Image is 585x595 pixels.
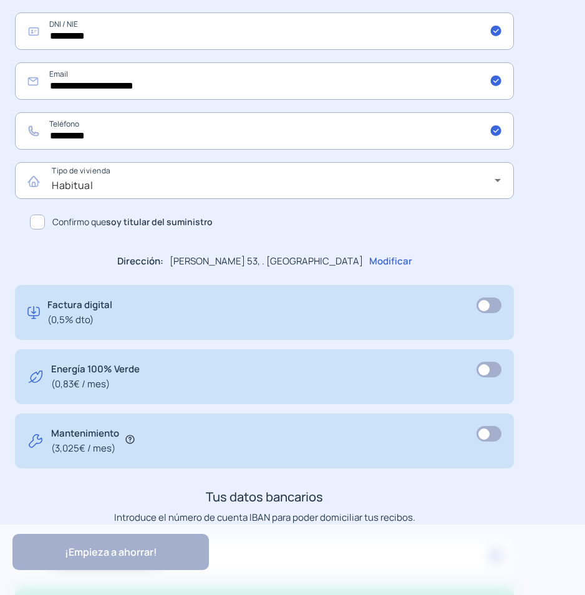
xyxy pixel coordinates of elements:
[51,362,140,392] p: Energía 100% Verde
[52,178,93,192] span: Habitual
[106,216,213,228] b: soy titular del suministro
[52,166,110,177] mat-label: Tipo de vivienda
[27,426,44,456] img: tool.svg
[15,510,514,525] p: Introduce el número de cuenta IBAN para poder domiciliar tus recibos.
[27,362,44,392] img: energy-green.svg
[117,254,163,269] p: Dirección:
[369,254,412,269] p: Modificar
[51,441,119,456] span: (3,025€ / mes)
[47,297,112,327] p: Factura digital
[170,254,363,269] p: [PERSON_NAME] 53, . [GEOGRAPHIC_DATA]
[51,426,119,456] p: Mantenimiento
[27,297,40,327] img: digital-invoice.svg
[51,377,140,392] span: (0,83€ / mes)
[52,215,213,229] span: Confirmo que
[15,487,514,507] h3: Tus datos bancarios
[47,312,112,327] span: (0,5% dto)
